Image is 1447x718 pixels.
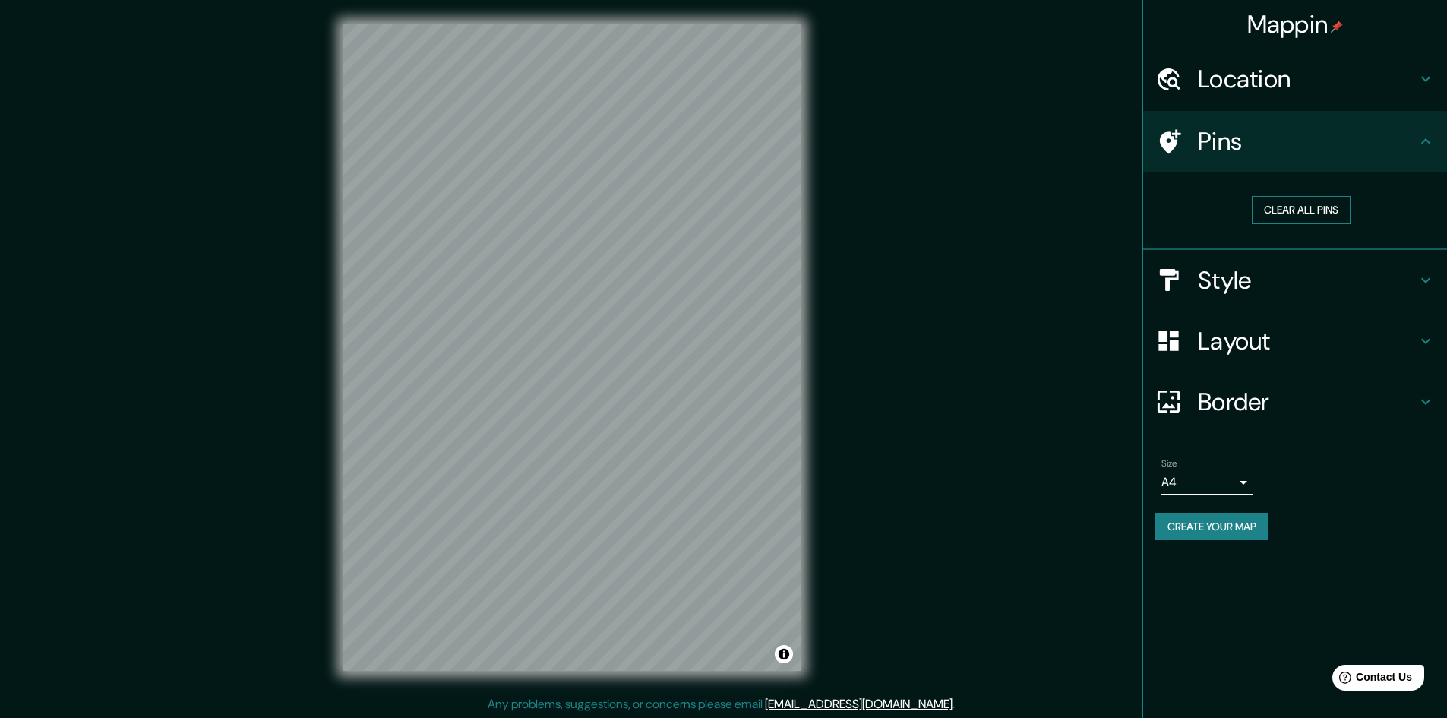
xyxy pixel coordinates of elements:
div: Pins [1143,111,1447,172]
h4: Border [1198,387,1417,417]
h4: Layout [1198,326,1417,356]
div: Border [1143,372,1447,432]
h4: Pins [1198,126,1417,157]
button: Clear all pins [1252,196,1351,224]
canvas: Map [343,24,801,671]
div: . [955,695,957,713]
button: Create your map [1155,513,1268,541]
div: Style [1143,250,1447,311]
p: Any problems, suggestions, or concerns please email . [488,695,955,713]
div: Location [1143,49,1447,109]
div: . [957,695,960,713]
button: Toggle attribution [775,645,793,663]
h4: Style [1198,265,1417,296]
label: Size [1161,457,1177,470]
h4: Mappin [1247,9,1344,40]
h4: Location [1198,64,1417,94]
img: pin-icon.png [1331,21,1343,33]
iframe: Help widget launcher [1312,659,1430,701]
a: [EMAIL_ADDRESS][DOMAIN_NAME] [765,696,953,712]
div: A4 [1161,470,1253,495]
div: Layout [1143,311,1447,372]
